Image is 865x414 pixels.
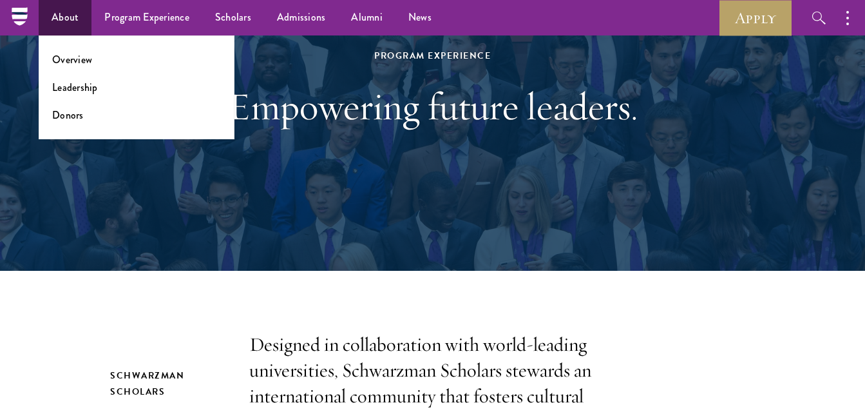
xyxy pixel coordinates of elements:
a: Donors [52,108,84,123]
a: Leadership [52,80,98,95]
h2: Schwarzman Scholars [110,368,223,400]
a: Overview [52,52,92,67]
div: Program Experience [211,48,655,64]
h1: Empowering future leaders. [211,83,655,130]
